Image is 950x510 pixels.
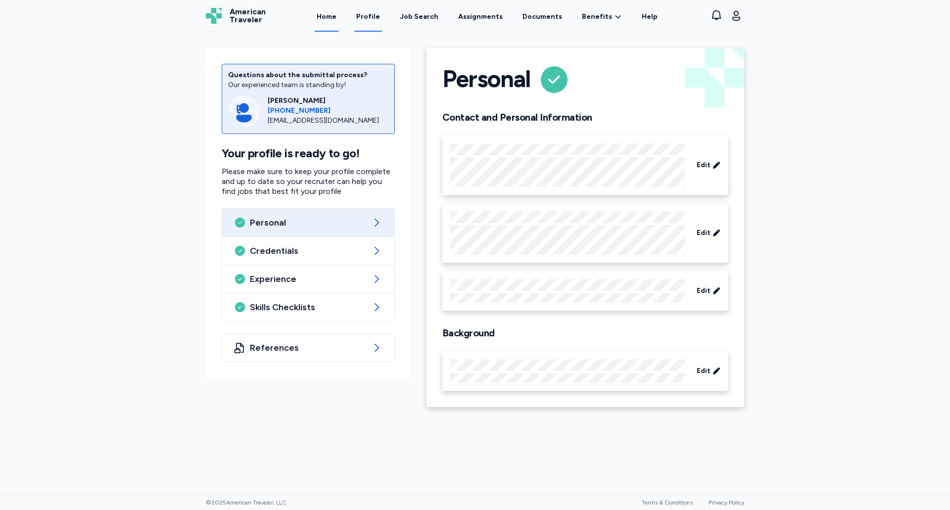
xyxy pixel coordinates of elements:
img: Logo [206,8,222,24]
a: Benefits [582,12,622,22]
span: Edit [697,366,711,376]
span: Personal [250,217,367,229]
span: © 2025 American Traveler, LLC [206,499,286,507]
h1: Your profile is ready to go! [222,146,395,161]
h2: Contact and Personal Information [442,111,728,124]
span: Benefits [582,12,612,22]
div: Edit [442,203,728,263]
a: [PHONE_NUMBER] [268,106,388,116]
a: Privacy Policy [709,499,744,506]
span: Edit [697,160,711,170]
div: Our experienced team is standing by! [228,80,388,90]
div: [PERSON_NAME] [268,96,388,106]
span: Skills Checklists [250,301,367,313]
a: Profile [354,1,382,32]
span: Credentials [250,245,367,257]
div: Edit [442,136,728,195]
span: Edit [697,286,711,296]
span: Edit [697,228,711,238]
div: Edit [442,271,728,311]
div: [EMAIL_ADDRESS][DOMAIN_NAME] [268,116,388,126]
div: Edit [442,351,728,391]
a: Home [315,1,338,32]
div: Questions about the submittal process? [228,70,388,80]
p: Please make sure to keep your profile complete and up to date so your recruiter can help you find... [222,167,395,196]
h1: Personal [442,64,530,95]
a: Terms & Conditions [642,499,693,506]
img: Consultant [228,96,260,128]
span: References [250,342,367,354]
span: Experience [250,273,367,285]
div: Job Search [400,12,438,22]
h2: Background [442,327,728,339]
span: American Traveler [230,8,266,24]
